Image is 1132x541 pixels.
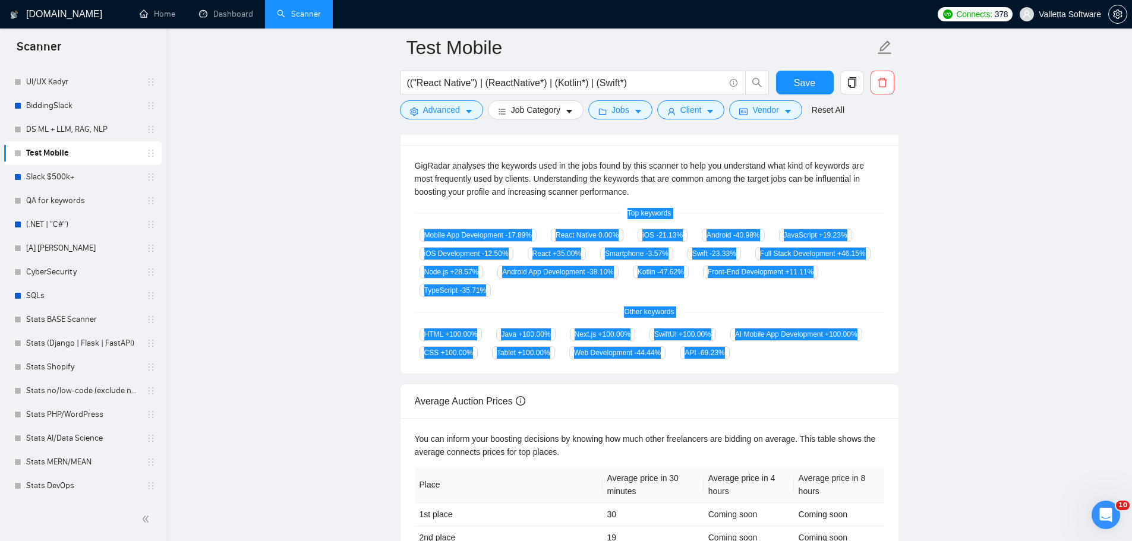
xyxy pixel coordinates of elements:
[410,107,418,116] span: setting
[146,434,156,443] span: holder
[407,75,724,90] input: Search Freelance Jobs...
[656,231,683,239] span: -21.13 %
[688,247,741,260] span: Swift
[146,481,156,491] span: holder
[146,220,156,229] span: holder
[603,467,704,503] th: Average price in 30 minutes
[497,265,618,279] span: Android App Development
[26,141,139,165] a: Test Mobile
[755,247,871,260] span: Full Stack Development
[794,503,884,526] td: Coming soon
[730,79,737,87] span: info-circle
[146,172,156,182] span: holder
[146,410,156,419] span: holder
[511,103,560,116] span: Job Category
[146,196,156,205] span: holder
[1108,10,1127,19] a: setting
[841,77,863,88] span: copy
[10,5,18,24] img: logo
[704,467,794,503] th: Average price in 4 hours
[871,71,894,94] button: delete
[26,260,139,284] a: CyberSecurity
[812,103,844,116] a: Reset All
[400,100,483,119] button: settingAdvancedcaret-down
[617,306,681,318] span: Other keywords
[415,467,603,503] th: Place
[729,100,802,119] button: idcardVendorcaret-down
[420,328,483,341] span: HTML
[518,349,550,357] span: +100.00 %
[565,107,573,116] span: caret-down
[598,107,607,116] span: folder
[146,338,156,348] span: holder
[837,249,866,258] span: +46.15 %
[635,349,661,357] span: -44.44 %
[26,426,139,450] a: Stats AI/Data Science
[146,386,156,396] span: holder
[7,38,71,63] span: Scanner
[553,249,581,258] span: +35.00 %
[420,346,478,359] span: CSS
[146,315,156,324] span: holder
[146,291,156,300] span: holder
[587,268,614,276] span: -38.10 %
[706,107,714,116] span: caret-down
[26,284,139,308] a: SQLs
[146,125,156,134] span: holder
[26,165,139,189] a: Slack $500k+
[840,71,864,94] button: copy
[406,33,875,62] input: Scanner name...
[26,450,139,474] a: Stats MERN/MEAN
[415,159,884,198] div: GigRadar analyses the keywords used in the jobs found by this scanner to help you understand what...
[588,100,652,119] button: folderJobscaret-down
[528,247,586,260] span: React
[794,75,815,90] span: Save
[603,503,704,526] td: 30
[482,249,509,258] span: -12.50 %
[570,328,635,341] span: Next.js
[611,103,629,116] span: Jobs
[141,513,153,525] span: double-left
[746,77,768,88] span: search
[569,346,666,359] span: Web Development
[26,236,139,260] a: [A] [PERSON_NAME]
[638,229,688,242] span: iOS
[819,231,847,239] span: +19.23 %
[698,349,725,357] span: -69.23 %
[496,328,555,341] span: Java
[667,107,676,116] span: user
[26,308,139,331] a: Stats BASE Scanner
[488,100,584,119] button: barsJob Categorycaret-down
[703,265,818,279] span: Front-End Development
[146,101,156,110] span: holder
[794,467,884,503] th: Average price in 8 hours
[1108,5,1127,24] button: setting
[26,189,139,213] a: QA for keywords
[634,107,642,116] span: caret-down
[620,208,678,219] span: Top keywords
[492,346,555,359] span: Tablet
[441,349,473,357] span: +100.00 %
[871,77,894,88] span: delete
[415,432,884,458] div: You can inform your boosting decisions by knowing how much other freelancers are bidding on avera...
[26,70,139,94] a: UI/UX Kadyr
[445,330,477,338] span: +100.00 %
[776,71,834,94] button: Save
[702,229,764,242] span: Android
[646,249,669,258] span: -3.57 %
[146,362,156,372] span: holder
[600,247,673,260] span: Smartphone
[26,213,139,236] a: (.NET | "C#")
[1023,10,1031,18] span: user
[995,8,1008,21] span: 378
[657,100,725,119] button: userClientcaret-down
[146,77,156,87] span: holder
[598,330,630,338] span: +100.00 %
[779,229,852,242] span: JavaScript
[26,118,139,141] a: DS ML + LLM, RAG, NLP
[498,107,506,116] span: bars
[786,268,814,276] span: +11.11 %
[26,355,139,379] a: Stats Shopify
[420,265,484,279] span: Node.js
[551,229,623,242] span: React Native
